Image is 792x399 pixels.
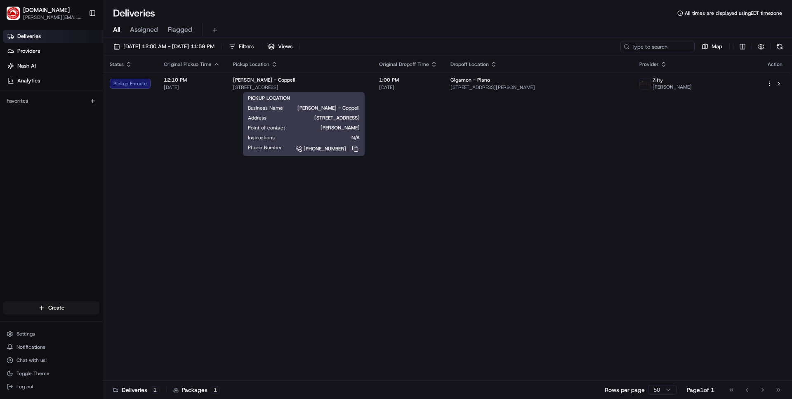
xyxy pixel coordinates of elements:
button: Create [3,301,99,315]
span: [PERSON_NAME] - Coppell [233,77,295,83]
button: [DOMAIN_NAME] [23,6,70,14]
span: Notifications [16,344,45,350]
span: Nash AI [17,62,36,70]
span: All times are displayed using EDT timezone [685,10,782,16]
span: N/A [288,134,360,141]
span: [PERSON_NAME] [298,124,360,131]
button: Waiter.com[DOMAIN_NAME][PERSON_NAME][EMAIL_ADDRESS][PERSON_NAME][DOMAIN_NAME] [3,3,85,23]
a: Providers [3,45,103,58]
span: Flagged [168,25,192,35]
p: Rows per page [605,386,645,394]
span: Original Pickup Time [164,61,212,68]
span: Status [110,61,124,68]
span: Filters [239,43,254,50]
span: [PHONE_NUMBER] [304,146,346,152]
button: Toggle Theme [3,368,99,379]
span: Map [712,43,722,50]
a: Nash AI [3,59,103,73]
button: Views [264,41,296,52]
div: Packages [173,386,220,394]
img: Waiter.com [7,7,20,20]
button: Refresh [774,41,785,52]
span: [DATE] [164,84,220,91]
span: [PERSON_NAME] - Coppell [296,105,360,111]
span: Chat with us! [16,357,47,364]
div: Action [766,61,784,68]
span: Original Dropoff Time [379,61,429,68]
button: Chat with us! [3,354,99,366]
span: PICKUP LOCATION [248,95,290,101]
span: [PERSON_NAME] [653,84,692,90]
span: Instructions [248,134,275,141]
span: Pickup Location [233,61,269,68]
button: Settings [3,328,99,340]
a: Analytics [3,74,103,87]
span: 12:10 PM [164,77,220,83]
span: Point of contact [248,124,285,131]
span: Dropoff Location [450,61,489,68]
a: [PHONE_NUMBER] [295,144,360,153]
span: 1:00 PM [379,77,437,83]
span: Providers [17,47,40,55]
button: [PERSON_NAME][EMAIL_ADDRESS][PERSON_NAME][DOMAIN_NAME] [23,14,82,21]
span: Gigamon - Plano [450,77,490,83]
span: Deliveries [17,33,41,40]
span: Settings [16,331,35,337]
span: [STREET_ADDRESS][PERSON_NAME] [450,84,626,91]
span: Zifty [653,77,663,84]
input: Type to search [620,41,695,52]
span: Log out [16,383,33,390]
span: [STREET_ADDRESS] [233,84,366,91]
button: [DATE] 12:00 AM - [DATE] 11:59 PM [110,41,218,52]
div: 1 [151,386,160,394]
span: Phone Number [248,144,282,151]
h1: Deliveries [113,7,155,20]
span: Address [248,115,266,121]
button: Map [698,41,726,52]
div: Deliveries [113,386,160,394]
span: [DATE] 12:00 AM - [DATE] 11:59 PM [123,43,214,50]
a: Deliveries [3,30,103,43]
div: 1 [211,386,220,394]
button: Log out [3,381,99,392]
button: Notifications [3,341,99,353]
span: All [113,25,120,35]
img: zifty-logo-trans-sq.png [640,78,651,89]
span: [DATE] [379,84,437,91]
div: Page 1 of 1 [687,386,714,394]
span: Provider [639,61,659,68]
span: Create [48,304,64,312]
span: Views [278,43,292,50]
span: Business Name [248,105,283,111]
span: Assigned [130,25,158,35]
div: Favorites [3,94,99,108]
button: Filters [225,41,257,52]
span: Analytics [17,77,40,84]
span: [STREET_ADDRESS] [280,115,360,121]
span: Toggle Theme [16,370,49,377]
